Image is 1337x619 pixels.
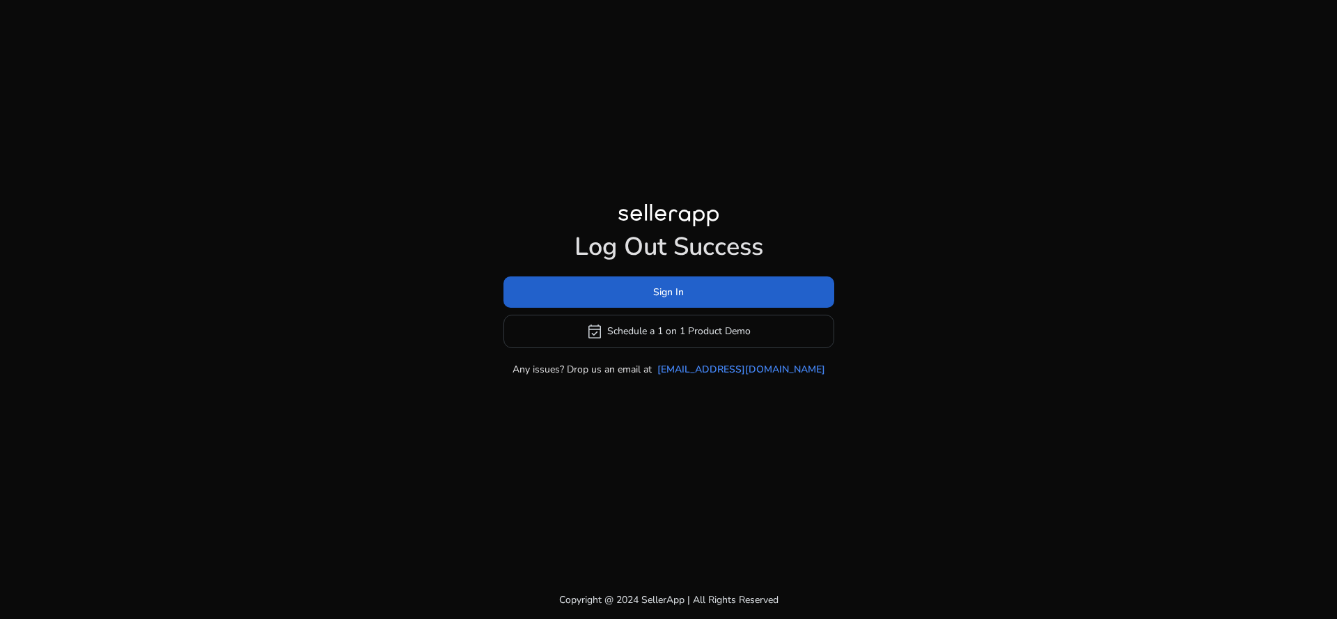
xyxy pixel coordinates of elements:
[503,315,834,348] button: event_availableSchedule a 1 on 1 Product Demo
[503,232,834,262] h1: Log Out Success
[503,276,834,308] button: Sign In
[653,285,684,299] span: Sign In
[657,362,825,377] a: [EMAIL_ADDRESS][DOMAIN_NAME]
[586,323,603,340] span: event_available
[513,362,652,377] p: Any issues? Drop us an email at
